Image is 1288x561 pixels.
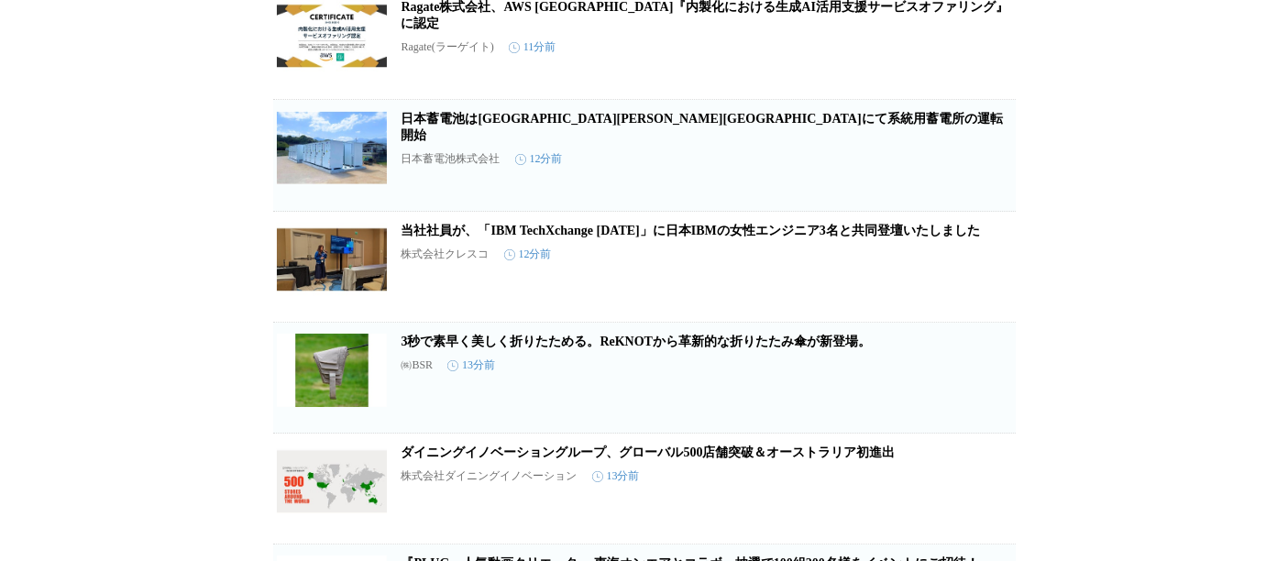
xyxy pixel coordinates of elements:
a: 当社社員が、「IBM TechXchange [DATE]」に日本IBMの女性エンジニア3名と共同登壇いたしました [402,224,980,237]
p: 日本蓄電池株式会社 [402,151,501,167]
img: 日本蓄電池は佐賀県唐津市にて系統用蓄電所の運転開始 [277,111,387,184]
time: 12分前 [504,247,552,262]
img: 3秒で素早く美しく折りたためる。ReKNOTから革新的な折りたたみ傘が新登場。 [277,334,387,407]
p: ㈱BSR [402,357,434,373]
time: 11分前 [509,39,556,55]
img: 当社社員が、「IBM TechXchange 2025」に日本IBMの女性エンジニア3名と共同登壇いたしました [277,223,387,296]
time: 13分前 [447,357,495,373]
a: 3秒で素早く美しく折りたためる。ReKNOTから革新的な折りたたみ傘が新登場。 [402,335,872,348]
a: ダイニングイノベーショングループ、グローバル500店舗突破＆オーストラリア初進出 [402,445,896,459]
p: Ragate(ラーゲイト) [402,39,494,55]
time: 13分前 [592,468,640,484]
p: 株式会社ダイニングイノベーション [402,468,578,484]
a: 日本蓄電池は[GEOGRAPHIC_DATA][PERSON_NAME][GEOGRAPHIC_DATA]にて系統用蓄電所の運転開始 [402,112,1003,142]
p: 株式会社クレスコ [402,247,490,262]
time: 12分前 [515,151,563,167]
img: ダイニングイノベーショングループ、グローバル500店舗突破＆オーストラリア初進出 [277,445,387,518]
